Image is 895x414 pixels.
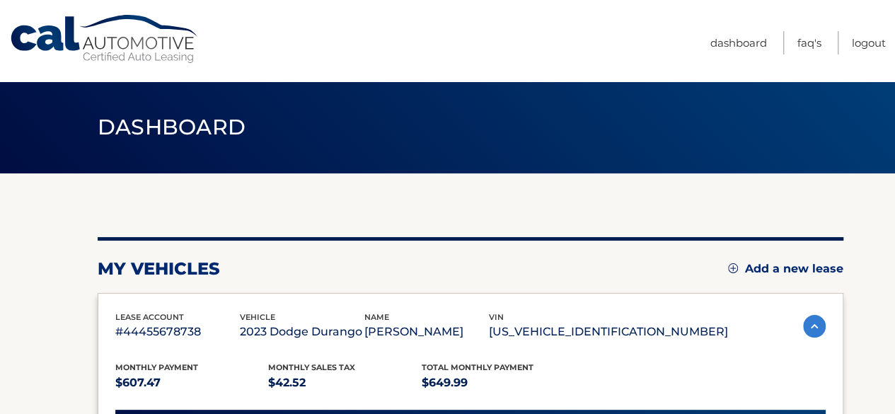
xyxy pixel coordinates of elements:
span: vin [489,312,504,322]
img: accordion-active.svg [803,315,826,338]
p: #44455678738 [115,322,240,342]
p: 2023 Dodge Durango [240,322,364,342]
a: Add a new lease [728,262,843,276]
a: Dashboard [710,31,767,54]
span: Monthly Payment [115,362,198,372]
span: Dashboard [98,114,246,140]
p: [US_VEHICLE_IDENTIFICATION_NUMBER] [489,322,728,342]
p: [PERSON_NAME] [364,322,489,342]
h2: my vehicles [98,258,220,280]
p: $607.47 [115,373,269,393]
p: $42.52 [268,373,422,393]
span: name [364,312,389,322]
span: lease account [115,312,184,322]
img: add.svg [728,263,738,273]
a: Logout [852,31,886,54]
a: FAQ's [797,31,821,54]
span: vehicle [240,312,275,322]
span: Total Monthly Payment [422,362,533,372]
span: Monthly sales Tax [268,362,355,372]
p: $649.99 [422,373,575,393]
a: Cal Automotive [9,14,200,64]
